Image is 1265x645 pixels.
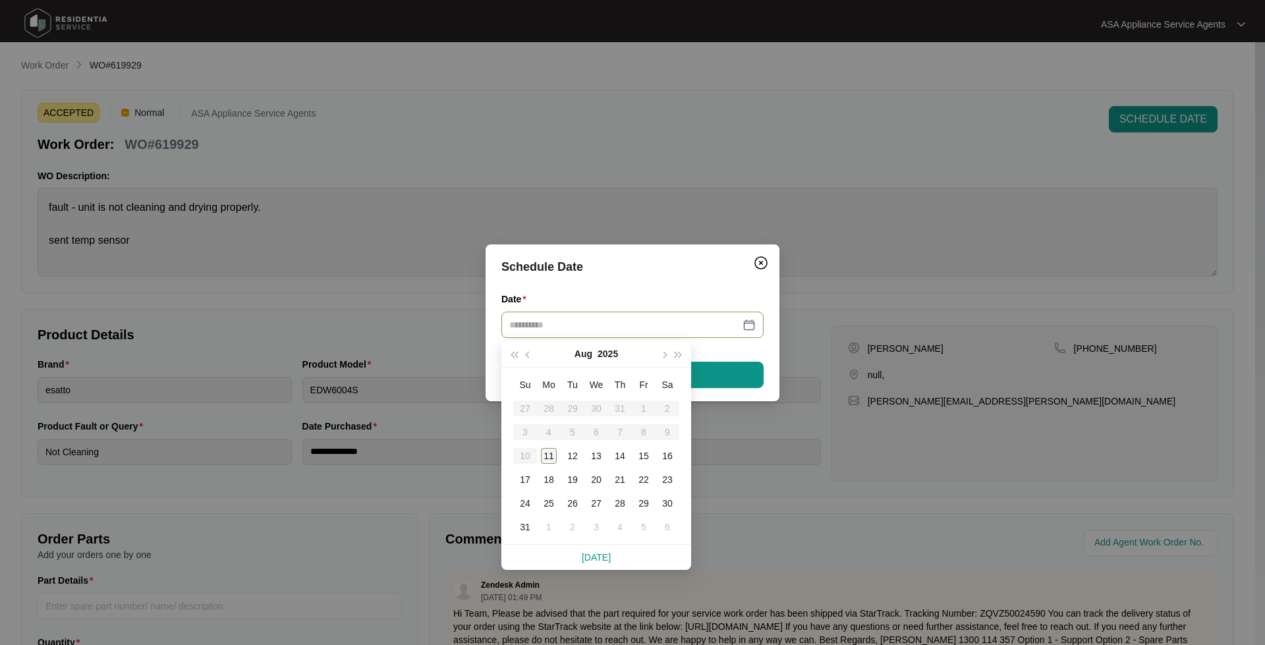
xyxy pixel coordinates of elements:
[575,341,592,367] button: Aug
[509,318,740,332] input: Date
[612,519,628,535] div: 4
[537,373,561,397] th: Mo
[660,472,675,488] div: 23
[513,468,537,491] td: 2025-08-17
[584,444,608,468] td: 2025-08-13
[632,468,656,491] td: 2025-08-22
[513,491,537,515] td: 2025-08-24
[656,444,679,468] td: 2025-08-16
[584,373,608,397] th: We
[517,472,533,488] div: 17
[608,515,632,539] td: 2025-09-04
[660,519,675,535] div: 6
[561,468,584,491] td: 2025-08-19
[537,515,561,539] td: 2025-09-01
[608,468,632,491] td: 2025-08-21
[632,491,656,515] td: 2025-08-29
[513,373,537,397] th: Su
[608,373,632,397] th: Th
[608,444,632,468] td: 2025-08-14
[656,468,679,491] td: 2025-08-23
[753,255,769,271] img: closeCircle
[598,341,618,367] button: 2025
[541,495,557,511] div: 25
[541,472,557,488] div: 18
[632,373,656,397] th: Fr
[636,472,652,488] div: 22
[588,519,604,535] div: 3
[517,495,533,511] div: 24
[582,552,611,563] a: [DATE]
[537,491,561,515] td: 2025-08-25
[561,444,584,468] td: 2025-08-12
[561,515,584,539] td: 2025-09-02
[656,491,679,515] td: 2025-08-30
[584,468,608,491] td: 2025-08-20
[501,293,532,306] label: Date
[513,515,537,539] td: 2025-08-31
[746,320,756,329] span: close-circle
[612,472,628,488] div: 21
[537,444,561,468] td: 2025-08-11
[612,495,628,511] div: 28
[565,519,580,535] div: 2
[565,495,580,511] div: 26
[517,519,533,535] div: 31
[588,448,604,464] div: 13
[561,491,584,515] td: 2025-08-26
[565,448,580,464] div: 12
[636,495,652,511] div: 29
[588,472,604,488] div: 20
[660,495,675,511] div: 30
[541,519,557,535] div: 1
[537,468,561,491] td: 2025-08-18
[541,448,557,464] div: 11
[660,448,675,464] div: 16
[561,373,584,397] th: Tu
[608,491,632,515] td: 2025-08-28
[636,519,652,535] div: 5
[656,515,679,539] td: 2025-09-06
[636,448,652,464] div: 15
[656,373,679,397] th: Sa
[565,472,580,488] div: 19
[750,252,772,273] button: Close
[584,515,608,539] td: 2025-09-03
[632,515,656,539] td: 2025-09-05
[501,258,764,276] div: Schedule Date
[632,444,656,468] td: 2025-08-15
[612,448,628,464] div: 14
[588,495,604,511] div: 27
[584,491,608,515] td: 2025-08-27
